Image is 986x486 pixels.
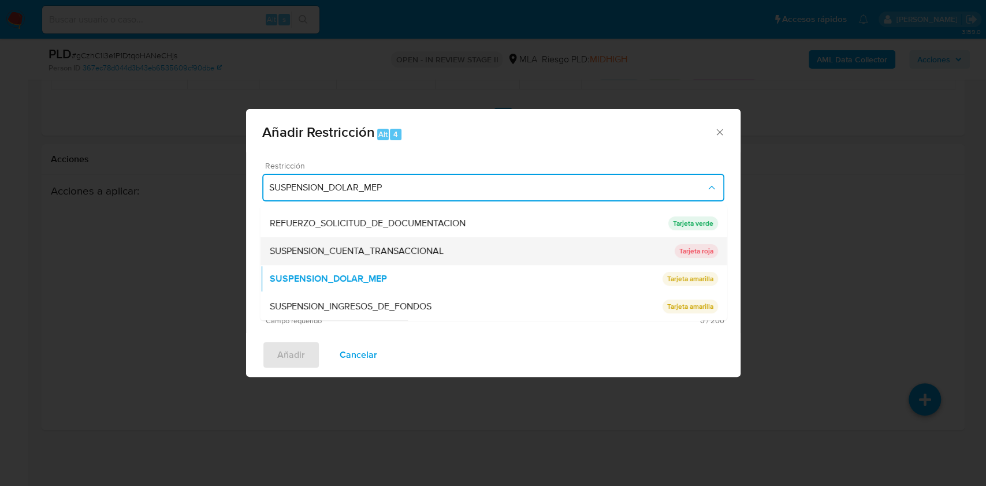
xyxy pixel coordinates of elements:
[265,162,727,170] span: Restricción
[340,342,377,368] span: Cancelar
[262,122,375,142] span: Añadir Restricción
[393,129,398,140] span: 4
[495,317,724,324] span: Máximo 200 caracteres
[668,216,717,230] p: Tarjeta verde
[662,300,717,313] p: Tarjeta amarilla
[378,129,388,140] span: Alt
[262,174,724,201] button: Restriction
[662,272,717,286] p: Tarjeta amarilla
[269,182,706,193] span: SUSPENSION_DOLAR_MEP
[714,126,724,137] button: Cerrar ventana
[269,301,431,312] span: SUSPENSION_INGRESOS_DE_FONDOS
[674,244,717,258] p: Tarjeta roja
[266,317,495,325] span: Campo requerido
[269,273,386,285] span: SUSPENSION_DOLAR_MEP
[269,218,465,229] span: REFUERZO_SOLICITUD_DE_DOCUMENTACION
[269,245,443,257] span: SUSPENSION_CUENTA_TRANSACCIONAL
[325,341,392,369] button: Cancelar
